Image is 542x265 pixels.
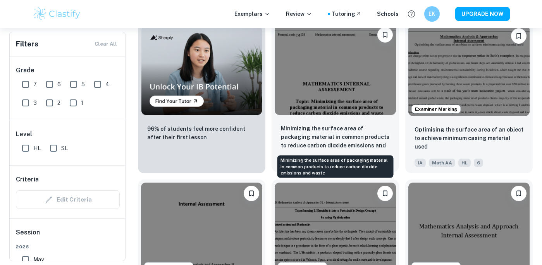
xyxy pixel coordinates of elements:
[138,22,265,173] a: Thumbnail96% of students feel more confident after their first lesson
[33,255,44,264] span: May
[405,22,533,173] a: Examiner MarkingBookmarkOptimising the surface area of an object to achieve minimum casing materi...
[57,99,60,107] span: 2
[427,10,436,18] h6: EK
[33,99,37,107] span: 3
[424,6,440,22] button: EK
[415,125,523,151] p: Optimising the surface area of an object to achieve minimum casing material used
[412,106,460,113] span: Examiner Marking
[33,80,37,89] span: 7
[332,10,361,18] a: Tutoring
[429,159,455,167] span: Math AA
[277,156,394,178] div: Minimizing the surface area of packaging material in common products to reduce carbon dioxide emi...
[33,144,41,152] span: HL
[511,28,527,44] button: Bookmark
[455,7,510,21] button: UPGRADE NOW
[377,10,399,18] a: Schools
[147,125,256,142] p: 96% of students feel more confident after their first lesson
[275,24,396,115] img: Math AA IA example thumbnail: Minimizing the surface area of packaging
[33,6,82,22] img: Clastify logo
[81,99,83,107] span: 1
[474,159,483,167] span: 6
[16,39,38,50] h6: Filters
[16,190,120,209] div: Criteria filters are unavailable when searching by topic
[415,159,426,167] span: IA
[458,159,471,167] span: HL
[281,124,390,150] p: Minimizing the surface area of packaging material in common products to reduce carbon dioxide emi...
[16,66,120,75] h6: Grade
[105,80,109,89] span: 4
[377,27,393,43] button: Bookmark
[61,144,68,152] span: SL
[16,243,120,250] span: 2026
[16,130,120,139] h6: Level
[141,25,262,115] img: Thumbnail
[377,186,393,201] button: Bookmark
[57,80,61,89] span: 6
[408,25,530,116] img: Math AA IA example thumbnail: Optimising the surface area of an object
[81,80,85,89] span: 5
[511,186,527,201] button: Bookmark
[405,7,418,21] button: Help and Feedback
[272,22,399,173] a: BookmarkMinimizing the surface area of packaging material in common products to reduce carbon dio...
[16,228,120,243] h6: Session
[244,186,259,201] button: Bookmark
[234,10,270,18] p: Exemplars
[286,10,312,18] p: Review
[16,175,39,184] h6: Criteria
